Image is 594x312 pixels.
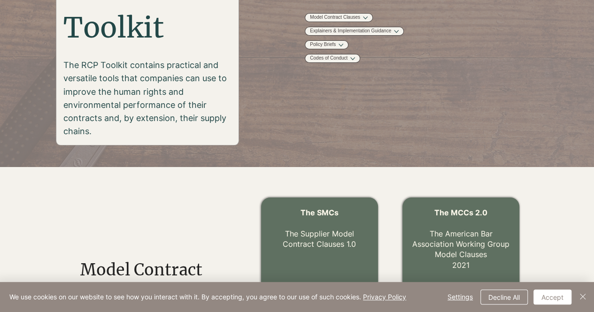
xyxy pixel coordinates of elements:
a: Privacy Policy [363,293,406,301]
a: Explainers & Implementation Guidance [310,28,391,35]
a: Model Contract Clauses [310,14,360,21]
img: Close [577,291,588,302]
button: Decline All [480,289,528,304]
button: More Explainers & Implementation Guidance pages [394,29,399,34]
button: Close [577,289,588,304]
p: The RCP Toolkit contains practical and versatile tools that companies can use to improve the huma... [63,59,233,137]
button: Accept [533,289,571,304]
a: The SMCs [301,208,339,217]
span: Settings [447,290,473,304]
nav: Site [305,13,435,63]
a: Policy Briefs [310,41,336,48]
span: We use cookies on our website to see how you interact with it. By accepting, you agree to our use... [9,293,406,301]
button: More Codes of Conduct pages [350,56,355,61]
a: The Supplier Model Contract Clauses 1.0 [283,229,356,249]
span: Model Contract Clauses [80,260,202,302]
a: Codes of Conduct [310,55,347,62]
span: The MCCs 2.0 [434,208,487,217]
a: The MCCs 2.0 The American Bar Association Working Group Model Clauses2021 [412,208,509,270]
button: More Model Contract Clauses pages [363,15,368,20]
button: More Policy Briefs pages [339,43,343,47]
